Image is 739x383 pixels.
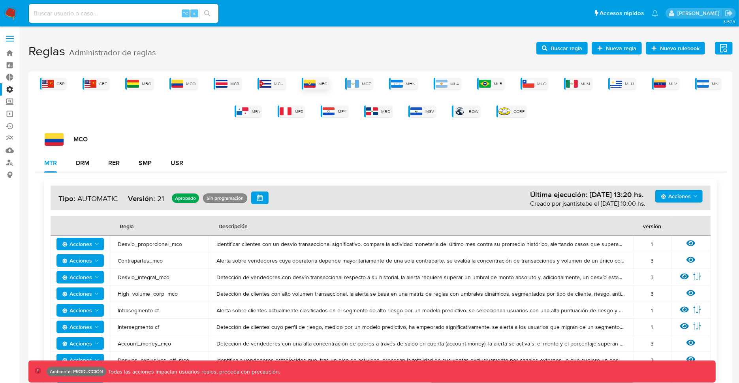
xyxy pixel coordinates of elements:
[182,9,188,17] span: ⌥
[193,9,196,17] span: s
[677,9,722,17] p: david.garay@mercadolibre.com.co
[106,368,280,375] p: Todas las acciones impactan usuarios reales, proceda con precaución.
[600,9,644,17] span: Accesos rápidos
[725,9,733,17] a: Salir
[652,10,658,17] a: Notificaciones
[29,8,218,19] input: Buscar usuario o caso...
[199,8,215,19] button: search-icon
[50,370,103,373] p: Ambiente: PRODUCCIÓN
